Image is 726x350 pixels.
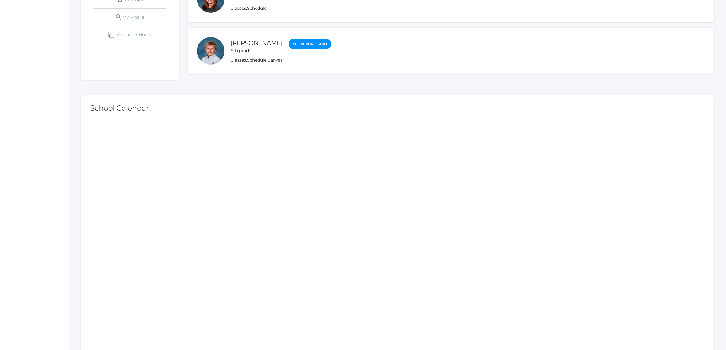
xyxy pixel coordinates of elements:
[231,57,331,63] div: , ,
[93,9,166,26] a: My Profile
[90,104,705,112] h2: School Calendar
[197,37,224,65] div: Christian Smith
[247,57,266,63] a: Schedule
[289,39,331,49] a: See Report Card
[231,5,331,12] div: ,
[93,26,166,44] a: Volunteer Hours
[231,48,283,54] div: 6th grader
[231,5,246,11] a: Classes
[267,57,283,63] a: Canvas
[231,57,246,63] a: Classes
[247,5,266,11] a: Schedule
[231,39,283,47] a: [PERSON_NAME]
